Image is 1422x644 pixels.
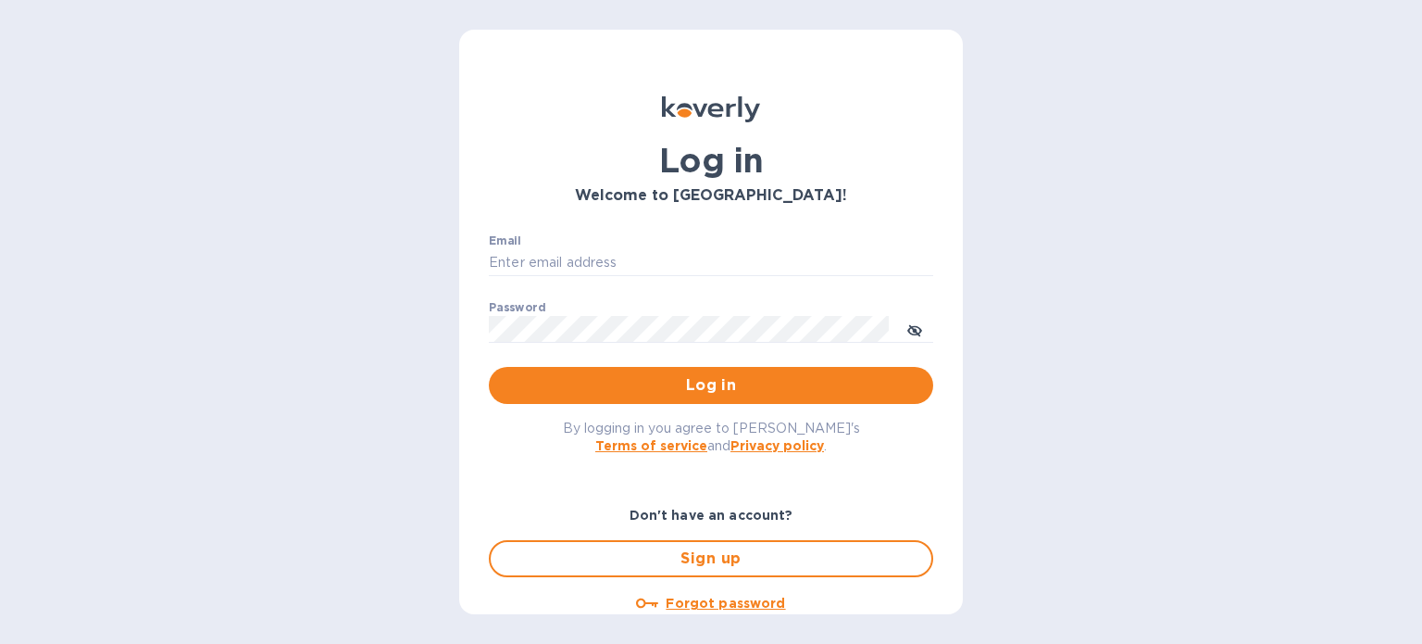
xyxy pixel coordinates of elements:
[489,187,933,205] h3: Welcome to [GEOGRAPHIC_DATA]!
[489,540,933,577] button: Sign up
[730,438,824,453] a: Privacy policy
[595,438,707,453] a: Terms of service
[563,421,860,453] span: By logging in you agree to [PERSON_NAME]'s and .
[505,548,917,570] span: Sign up
[489,302,545,313] label: Password
[489,367,933,404] button: Log in
[489,249,933,277] input: Enter email address
[489,141,933,180] h1: Log in
[662,96,760,122] img: Koverly
[504,374,918,397] span: Log in
[896,310,933,347] button: toggle password visibility
[666,596,785,611] u: Forgot password
[630,508,793,523] b: Don't have an account?
[489,235,521,246] label: Email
